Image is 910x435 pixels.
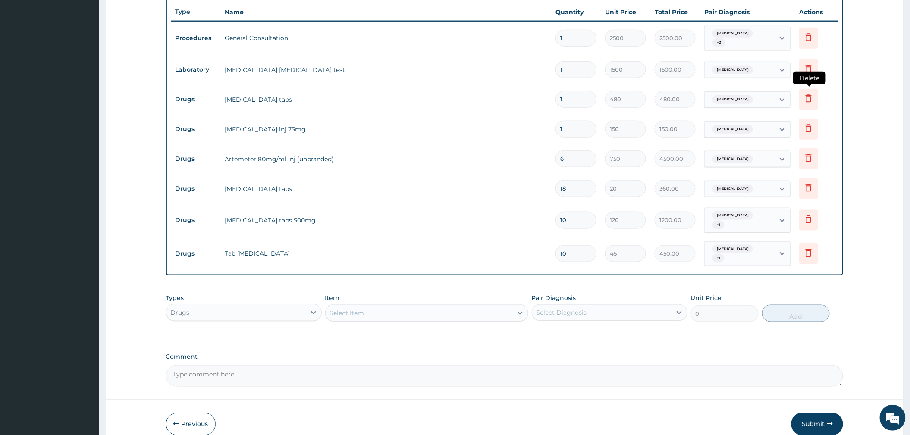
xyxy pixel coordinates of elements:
[601,3,650,21] th: Unit Price
[171,121,221,137] td: Drugs
[4,235,164,266] textarea: Type your message and hit 'Enter'
[325,294,340,302] label: Item
[171,4,221,20] th: Type
[793,72,826,84] span: Delete
[712,29,753,38] span: [MEDICAL_DATA]
[16,43,35,65] img: d_794563401_company_1708531726252_794563401
[712,185,753,193] span: [MEDICAL_DATA]
[712,245,753,253] span: [MEDICAL_DATA]
[691,294,722,302] label: Unit Price
[171,212,221,228] td: Drugs
[221,150,552,168] td: Artemeter 80mg/ml inj (unbranded)
[221,29,552,47] td: General Consultation
[712,211,753,220] span: [MEDICAL_DATA]
[712,66,753,74] span: [MEDICAL_DATA]
[330,309,364,317] div: Select Item
[712,38,725,47] span: + 2
[171,62,221,78] td: Laboratory
[171,308,190,317] div: Drugs
[221,180,552,197] td: [MEDICAL_DATA] tabs
[171,246,221,262] td: Drugs
[50,109,119,196] span: We're online!
[795,3,838,21] th: Actions
[700,3,795,21] th: Pair Diagnosis
[171,30,221,46] td: Procedures
[221,245,552,262] td: Tab [MEDICAL_DATA]
[712,95,753,104] span: [MEDICAL_DATA]
[171,91,221,107] td: Drugs
[712,254,725,263] span: + 1
[166,294,184,302] label: Types
[221,91,552,108] td: [MEDICAL_DATA] tabs
[712,125,753,134] span: [MEDICAL_DATA]
[532,294,576,302] label: Pair Diagnosis
[650,3,700,21] th: Total Price
[166,353,844,360] label: Comment
[221,61,552,78] td: [MEDICAL_DATA] [MEDICAL_DATA] test
[171,151,221,167] td: Drugs
[221,212,552,229] td: [MEDICAL_DATA] tabs 500mg
[171,181,221,197] td: Drugs
[45,48,145,59] div: Chat with us now
[712,155,753,163] span: [MEDICAL_DATA]
[221,3,552,21] th: Name
[537,308,587,317] div: Select Diagnosis
[551,3,601,21] th: Quantity
[221,121,552,138] td: [MEDICAL_DATA] inj 75mg
[712,221,725,229] span: + 1
[141,4,162,25] div: Minimize live chat window
[762,305,830,322] button: Add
